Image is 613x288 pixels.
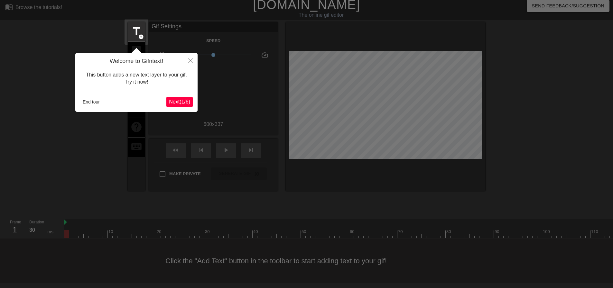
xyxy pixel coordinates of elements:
div: This button adds a new text layer to your gif. Try it now! [80,65,193,92]
button: End tour [80,97,102,107]
span: Next ( 1 / 6 ) [169,99,190,104]
button: Next [166,97,193,107]
button: Close [183,53,198,68]
h4: Welcome to Gifntext! [80,58,193,65]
